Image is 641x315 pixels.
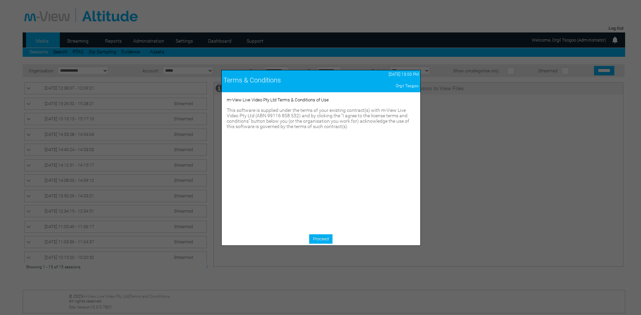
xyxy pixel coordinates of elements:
[223,76,348,84] div: Terms & Conditions
[227,107,409,129] span: This software is supplied under the terms of your existing contract(s) with m-View Live Video Pty...
[611,36,619,44] img: bell24.png
[227,97,329,102] span: m-View Live Video Pty Ltd Terms & Conditions of Use
[350,70,420,78] td: [DATE] 13:00 PM
[309,234,332,244] a: Proceed
[350,82,420,90] td: Orgil Tsogoo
